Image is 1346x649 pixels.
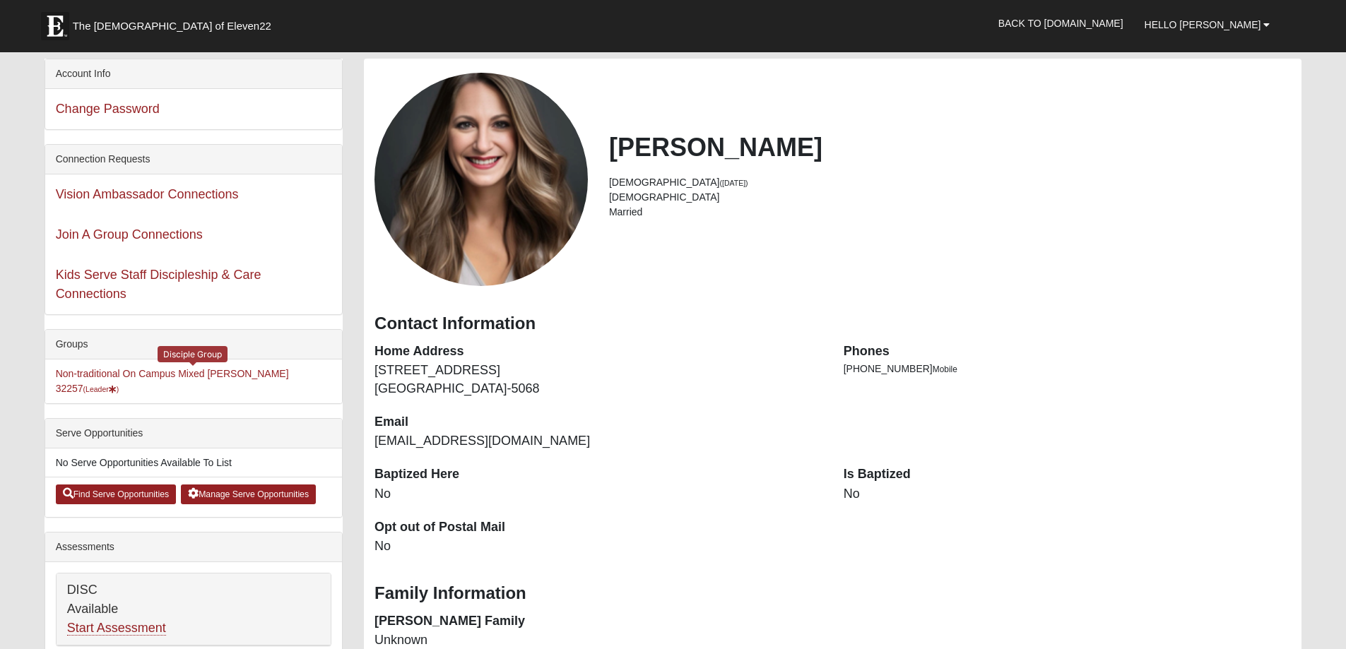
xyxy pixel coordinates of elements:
[844,343,1292,361] dt: Phones
[374,362,822,398] dd: [STREET_ADDRESS] [GEOGRAPHIC_DATA]-5068
[181,484,316,504] a: Manage Serve Opportunities
[988,6,1134,41] a: Back to [DOMAIN_NAME]
[56,102,160,116] a: Change Password
[1145,19,1261,30] span: Hello [PERSON_NAME]
[374,343,822,361] dt: Home Address
[67,621,166,636] a: Start Assessment
[609,132,1291,162] h2: [PERSON_NAME]
[374,583,1291,604] h3: Family Information
[45,419,342,448] div: Serve Opportunities
[56,268,261,301] a: Kids Serve Staff Discipleship & Care Connections
[374,612,822,631] dt: [PERSON_NAME] Family
[844,362,1292,376] li: [PHONE_NUMBER]
[45,448,342,477] li: No Serve Opportunities Available To List
[609,205,1291,220] li: Married
[844,485,1292,504] dd: No
[374,314,1291,334] h3: Contact Information
[374,518,822,537] dt: Opt out of Postal Mail
[45,330,342,359] div: Groups
[374,432,822,451] dd: [EMAIL_ADDRESS][DOMAIN_NAME]
[34,5,317,40] a: The [DEMOGRAPHIC_DATA] of Eleven22
[45,532,342,562] div: Assessments
[720,179,748,187] small: ([DATE])
[933,364,957,374] span: Mobile
[374,537,822,556] dd: No
[158,346,228,362] div: Disciple Group
[56,187,239,201] a: Vision Ambassador Connections
[83,385,119,393] small: (Leader )
[374,73,588,286] a: View Fullsize Photo
[41,12,69,40] img: Eleven22 logo
[57,573,331,645] div: DISC Available
[374,465,822,484] dt: Baptized Here
[1134,7,1281,42] a: Hello [PERSON_NAME]
[374,413,822,431] dt: Email
[374,485,822,504] dd: No
[56,368,289,394] a: Non-traditional On Campus Mixed [PERSON_NAME] 32257(Leader)
[56,227,203,242] a: Join A Group Connections
[609,175,1291,190] li: [DEMOGRAPHIC_DATA]
[844,465,1292,484] dt: Is Baptized
[609,190,1291,205] li: [DEMOGRAPHIC_DATA]
[45,145,342,174] div: Connection Requests
[45,59,342,89] div: Account Info
[56,484,177,504] a: Find Serve Opportunities
[73,19,271,33] span: The [DEMOGRAPHIC_DATA] of Eleven22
